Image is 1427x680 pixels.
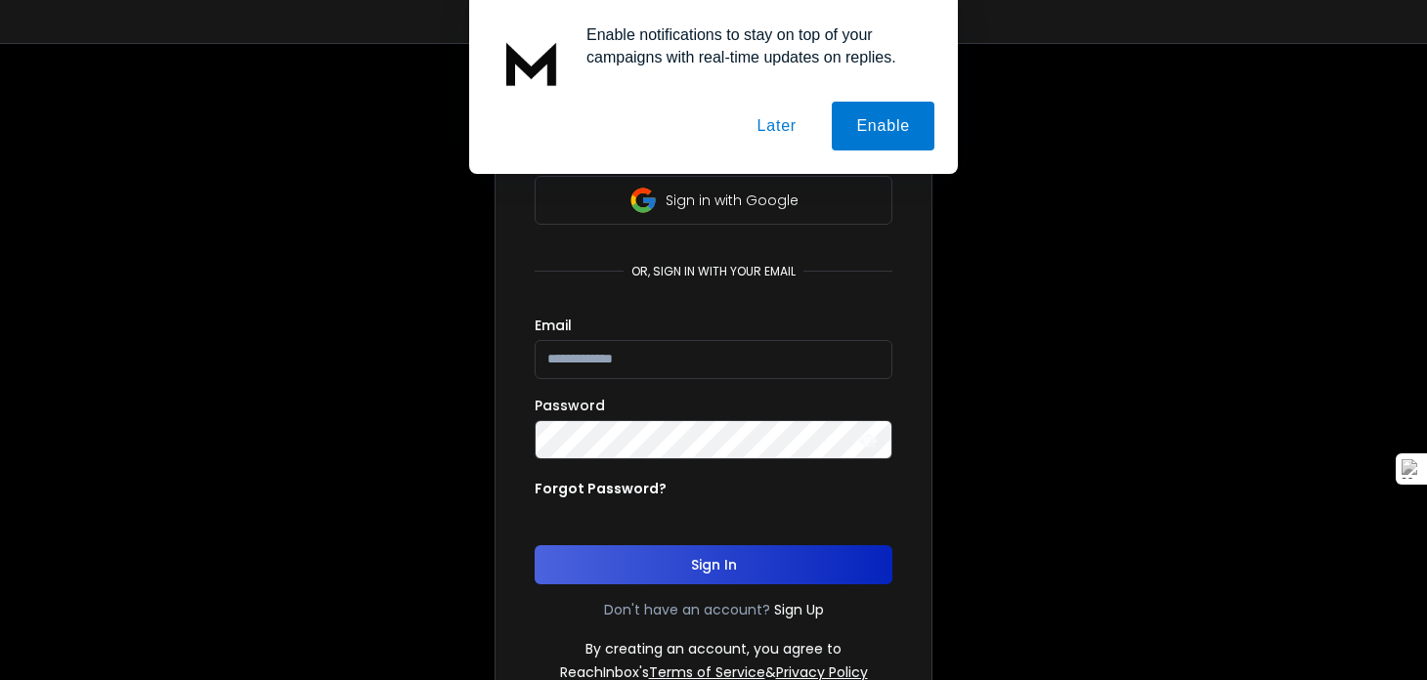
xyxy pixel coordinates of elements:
p: Don't have an account? [604,600,770,619]
label: Password [535,399,605,412]
p: Forgot Password? [535,479,667,498]
button: Sign in with Google [535,176,892,225]
label: Email [535,319,572,332]
img: notification icon [493,23,571,102]
button: Sign In [535,545,892,584]
button: Later [732,102,820,150]
p: or, sign in with your email [624,264,803,279]
button: Enable [832,102,934,150]
p: Sign in with Google [666,191,799,210]
a: Sign Up [774,600,824,619]
p: By creating an account, you agree to [585,639,842,659]
div: Enable notifications to stay on top of your campaigns with real-time updates on replies. [571,23,934,68]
